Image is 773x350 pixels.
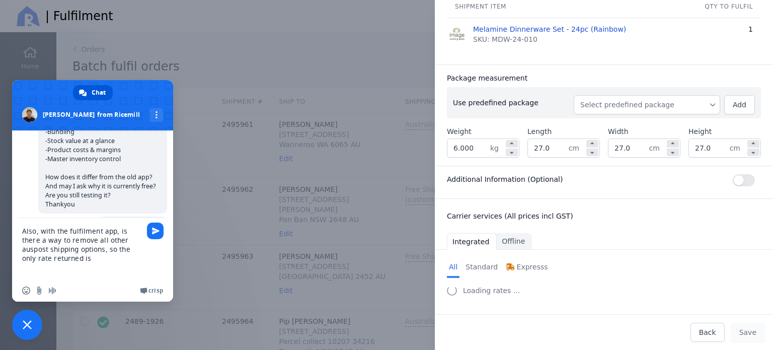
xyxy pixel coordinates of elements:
[608,126,629,136] label: Width
[12,310,42,340] a: Close chat
[569,139,585,157] span: cm
[447,233,497,250] button: Integrated
[447,258,459,278] a: All
[447,126,472,136] label: Weight
[504,258,550,278] a: Expresss
[447,211,761,221] h3: Carrier services (All prices incl GST)
[731,323,765,342] button: Save
[447,174,563,184] h3: Additional Information (Optional)
[45,91,156,208] span: Thanks Change. Also a question regarding your new inventory app, does this have the same function...
[473,24,626,34] a: Melamine Dinnerware Set - 24pc (Rainbow)
[574,95,720,114] button: Select predefined package
[140,287,163,295] a: Crisp
[463,286,520,296] span: Loading rates ...
[690,323,725,342] button: Back
[473,34,537,44] span: SKU: MDW-24-010
[733,101,746,109] span: Add
[48,287,56,295] span: Audio message
[453,98,574,108] h3: Use predefined package
[739,328,756,336] span: Save
[447,73,527,83] h3: Package measurement
[22,218,143,279] textarea: Compose your message...
[497,233,532,250] button: Offline
[502,236,525,246] span: Offline
[490,139,505,157] span: kg
[22,287,30,295] span: Insert an emoji
[580,100,714,110] span: Select predefined package
[73,85,113,100] a: Chat
[452,237,489,247] span: Integrated
[688,126,712,136] label: Height
[699,328,716,336] span: Back
[649,139,666,157] span: cm
[92,85,106,100] span: Chat
[527,126,552,136] label: Length
[724,95,755,114] button: Add
[748,25,753,33] span: 1
[447,24,467,44] img: Melamine Dinnerware Set - 24pc (Rainbow)
[148,287,163,295] span: Crisp
[147,223,164,239] span: Send
[463,258,500,278] a: Standard
[35,287,43,295] span: Send a file
[45,8,113,24] span: | Fulfilment
[730,139,746,157] span: cm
